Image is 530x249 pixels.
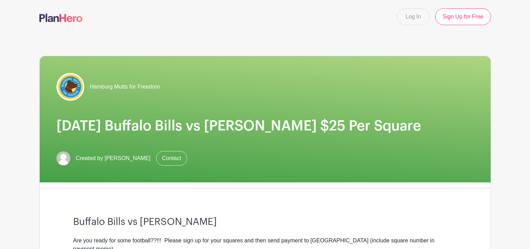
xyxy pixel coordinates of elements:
img: IMG_5080.jpeg [56,73,84,101]
a: Log In [397,8,430,25]
a: Sign Up for Free [435,8,491,25]
h3: Buffalo Bills vs [PERSON_NAME] [73,216,457,228]
img: logo-507f7623f17ff9eddc593b1ce0a138ce2505c220e1c5a4e2b4648c50719b7d32.svg [39,14,83,22]
h1: [DATE] Buffalo Bills vs [PERSON_NAME] $25 Per Square [56,118,474,134]
span: Created by [PERSON_NAME] [76,154,151,163]
span: Hamburg Mutts for Freedom [90,83,160,91]
img: default-ce2991bfa6775e67f084385cd625a349d9dcbb7a52a09fb2fda1e96e2d18dcdb.png [56,151,70,165]
a: Contact [156,151,187,166]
